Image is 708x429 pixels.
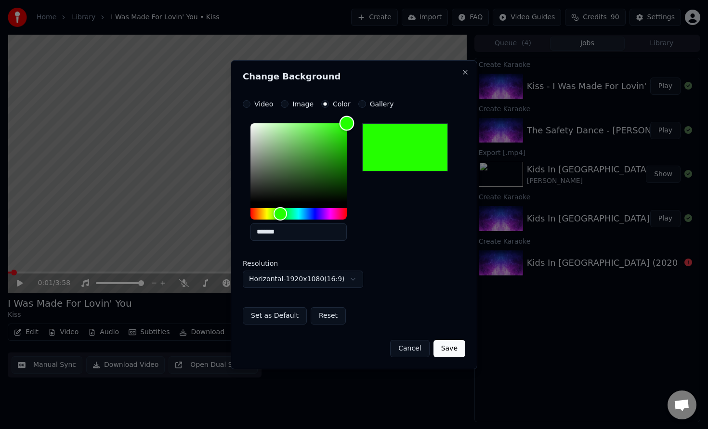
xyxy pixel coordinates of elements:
[370,101,394,107] label: Gallery
[250,208,347,220] div: Hue
[254,101,273,107] label: Video
[311,307,346,325] button: Reset
[433,340,465,357] button: Save
[292,101,314,107] label: Image
[250,123,347,202] div: Color
[333,101,351,107] label: Color
[243,72,465,81] h2: Change Background
[243,307,307,325] button: Set as Default
[390,340,429,357] button: Cancel
[243,260,339,267] label: Resolution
